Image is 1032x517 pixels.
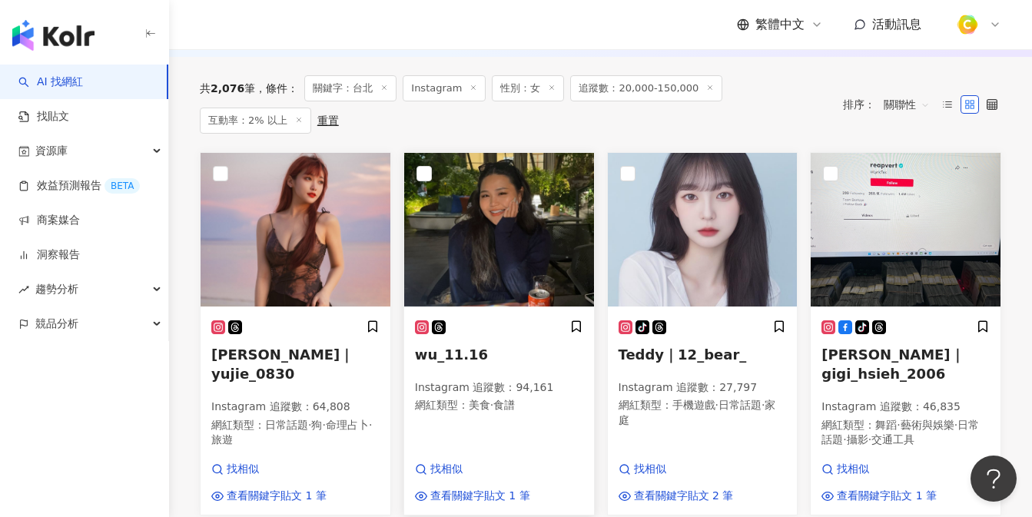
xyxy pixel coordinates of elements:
[18,75,83,90] a: searchAI 找網紅
[308,419,311,431] span: ·
[304,75,397,101] span: 關鍵字：台北
[18,213,80,228] a: 商案媒合
[255,82,298,94] span: 條件 ：
[715,399,718,411] span: ·
[619,346,747,363] span: Teddy｜12_bear_
[18,109,69,124] a: 找貼文
[762,399,765,411] span: ·
[884,92,930,117] span: 關聯性
[322,419,325,431] span: ·
[954,419,957,431] span: ·
[469,399,490,411] span: 美食
[415,489,530,504] a: 查看關鍵字貼文 1 筆
[868,433,871,446] span: ·
[493,399,515,411] span: 食譜
[755,16,805,33] span: 繁體中文
[403,152,595,515] a: KOL Avatarwu_11.16Instagram 追蹤數：94,161網紅類型：美食·食譜找相似查看關鍵字貼文 1 筆
[201,153,390,307] img: KOL Avatar
[211,346,353,382] span: [PERSON_NAME]｜yujie_0830
[35,134,68,168] span: 資源庫
[843,92,938,117] div: 排序：
[837,462,869,477] span: 找相似
[317,114,339,127] div: 重置
[18,247,80,263] a: 洞察報告
[608,153,798,307] img: KOL Avatar
[211,399,380,415] p: Instagram 追蹤數 ： 64,808
[619,462,734,477] a: 找相似
[211,82,244,94] span: 2,076
[415,380,583,396] p: Instagram 追蹤數 ： 94,161
[12,20,95,51] img: logo
[634,489,734,504] span: 查看關鍵字貼文 2 筆
[211,489,327,504] a: 查看關鍵字貼文 1 筆
[843,433,846,446] span: ·
[619,398,787,428] p: 網紅類型 ：
[35,272,78,307] span: 趨勢分析
[35,307,78,341] span: 競品分析
[311,419,322,431] span: 狗
[607,152,798,515] a: KOL AvatarTeddy｜12_bear_Instagram 追蹤數：27,797網紅類型：手機遊戲·日常話題·家庭找相似查看關鍵字貼文 2 筆
[811,153,1000,307] img: KOL Avatar
[18,178,140,194] a: 效益預測報告BETA
[810,152,1001,515] a: KOL Avatar[PERSON_NAME]｜gigi_hsieh_2006Instagram 追蹤數：46,835網紅類型：舞蹈·藝術與娛樂·日常話題·攝影·交通工具找相似查看關鍵字貼文 1 筆
[403,75,486,101] span: Instagram
[897,419,900,431] span: ·
[369,419,372,431] span: ·
[847,433,868,446] span: 攝影
[672,399,715,411] span: 手機遊戲
[211,433,233,446] span: 旅遊
[415,398,583,413] p: 網紅類型 ：
[227,489,327,504] span: 查看關鍵字貼文 1 筆
[619,489,734,504] a: 查看關鍵字貼文 2 筆
[492,75,564,101] span: 性別：女
[634,462,666,477] span: 找相似
[872,17,921,31] span: 活動訊息
[821,489,937,504] a: 查看關鍵字貼文 1 筆
[821,399,990,415] p: Instagram 追蹤數 ： 46,835
[200,152,391,515] a: KOL Avatar[PERSON_NAME]｜yujie_0830Instagram 追蹤數：64,808網紅類型：日常話題·狗·命理占卜·旅遊找相似查看關鍵字貼文 1 筆
[901,419,954,431] span: 藝術與娛樂
[211,418,380,448] p: 網紅類型 ：
[404,153,594,307] img: KOL Avatar
[211,462,327,477] a: 找相似
[718,399,762,411] span: 日常話題
[430,489,530,504] span: 查看關鍵字貼文 1 筆
[265,419,308,431] span: 日常話題
[200,82,255,94] div: 共 筆
[415,462,530,477] a: 找相似
[415,346,488,363] span: wu_11.16
[619,380,787,396] p: Instagram 追蹤數 ： 27,797
[227,462,259,477] span: 找相似
[971,456,1017,502] iframe: Help Scout Beacon - Open
[430,462,463,477] span: 找相似
[837,489,937,504] span: 查看關鍵字貼文 1 筆
[18,284,29,295] span: rise
[570,75,722,101] span: 追蹤數：20,000-150,000
[490,399,493,411] span: ·
[326,419,369,431] span: 命理占卜
[821,462,937,477] a: 找相似
[875,419,897,431] span: 舞蹈
[821,418,990,448] p: 網紅類型 ：
[821,346,964,382] span: [PERSON_NAME]｜gigi_hsieh_2006
[200,108,311,134] span: 互動率：2% 以上
[871,433,914,446] span: 交通工具
[953,10,982,39] img: %E6%96%B9%E5%BD%A2%E7%B4%94.png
